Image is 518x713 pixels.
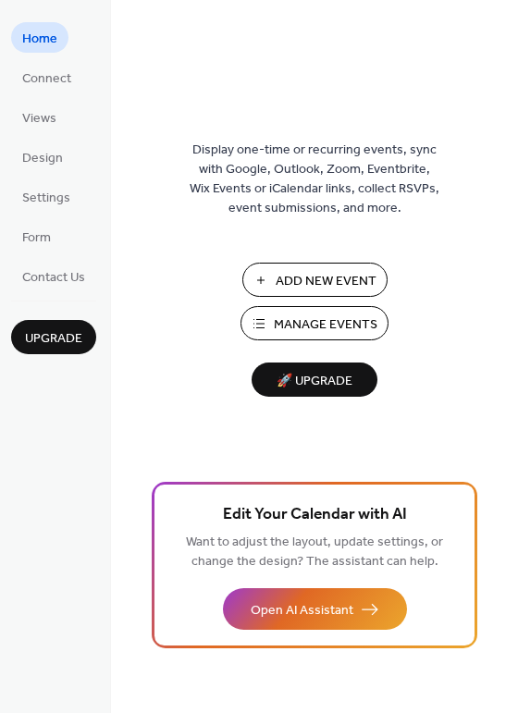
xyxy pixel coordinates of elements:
[11,261,96,291] a: Contact Us
[22,69,71,89] span: Connect
[22,149,63,168] span: Design
[242,263,388,297] button: Add New Event
[11,22,68,53] a: Home
[22,189,70,208] span: Settings
[22,228,51,248] span: Form
[240,306,388,340] button: Manage Events
[276,272,376,291] span: Add New Event
[11,320,96,354] button: Upgrade
[11,181,81,212] a: Settings
[223,588,407,630] button: Open AI Assistant
[186,530,443,574] span: Want to adjust the layout, update settings, or change the design? The assistant can help.
[22,109,56,129] span: Views
[263,369,366,394] span: 🚀 Upgrade
[11,102,68,132] a: Views
[11,141,74,172] a: Design
[11,221,62,252] a: Form
[22,30,57,49] span: Home
[274,315,377,335] span: Manage Events
[25,329,82,349] span: Upgrade
[22,268,85,288] span: Contact Us
[11,62,82,92] a: Connect
[252,363,377,397] button: 🚀 Upgrade
[190,141,439,218] span: Display one-time or recurring events, sync with Google, Outlook, Zoom, Eventbrite, Wix Events or ...
[251,601,353,621] span: Open AI Assistant
[223,502,407,528] span: Edit Your Calendar with AI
